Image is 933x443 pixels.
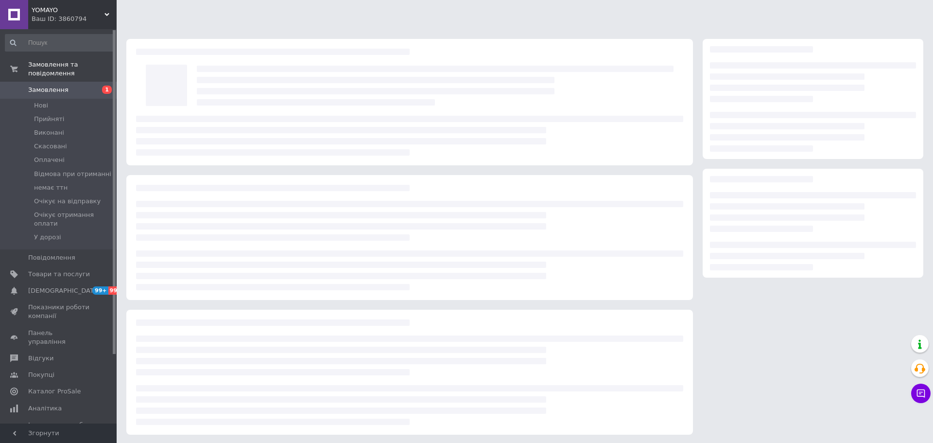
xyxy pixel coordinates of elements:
span: 99+ [92,286,108,295]
span: Панель управління [28,329,90,346]
span: Оплачені [34,156,65,164]
span: Аналітика [28,404,62,413]
span: Інструменти веб-майстра та SEO [28,421,90,438]
span: Скасовані [34,142,67,151]
span: Товари та послуги [28,270,90,279]
span: 99+ [108,286,124,295]
span: Каталог ProSale [28,387,81,396]
span: Відмова при отриманні [34,170,111,178]
span: 1 [102,86,112,94]
span: Очікує на відправку [34,197,101,206]
span: Повідомлення [28,253,75,262]
button: Чат з покупцем [911,384,931,403]
span: немає ттн [34,183,68,192]
span: Очікує отримання оплати [34,211,114,228]
span: Покупці [28,371,54,379]
div: Ваш ID: 3860794 [32,15,117,23]
input: Пошук [5,34,115,52]
span: [DEMOGRAPHIC_DATA] [28,286,100,295]
span: Прийняті [34,115,64,124]
span: Показники роботи компанії [28,303,90,320]
span: Замовлення та повідомлення [28,60,117,78]
span: Замовлення [28,86,69,94]
span: Виконані [34,128,64,137]
span: Нові [34,101,48,110]
span: Відгуки [28,354,53,363]
span: YOMAYO [32,6,104,15]
span: У дорозі [34,233,61,242]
